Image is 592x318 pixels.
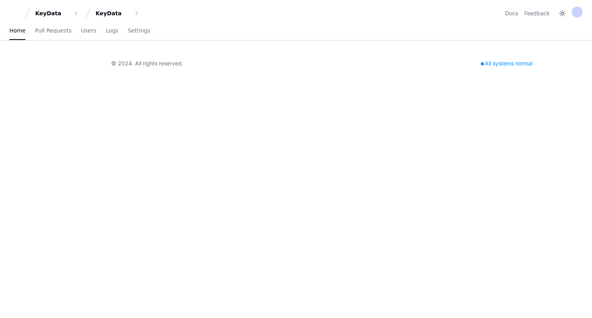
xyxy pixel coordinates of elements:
[32,6,82,20] button: KeyData
[92,6,143,20] button: KeyData
[128,28,150,33] span: Settings
[9,28,25,33] span: Home
[128,22,150,40] a: Settings
[96,9,129,17] div: KeyData
[35,28,71,33] span: Pull Requests
[35,22,71,40] a: Pull Requests
[9,22,25,40] a: Home
[35,9,69,17] div: KeyData
[106,22,118,40] a: Logs
[81,28,96,33] span: Users
[111,60,183,67] div: © 2024. All rights reserved.
[106,28,118,33] span: Logs
[505,9,518,17] a: Docs
[476,58,537,69] div: All systems normal
[524,9,550,17] button: Feedback
[81,22,96,40] a: Users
